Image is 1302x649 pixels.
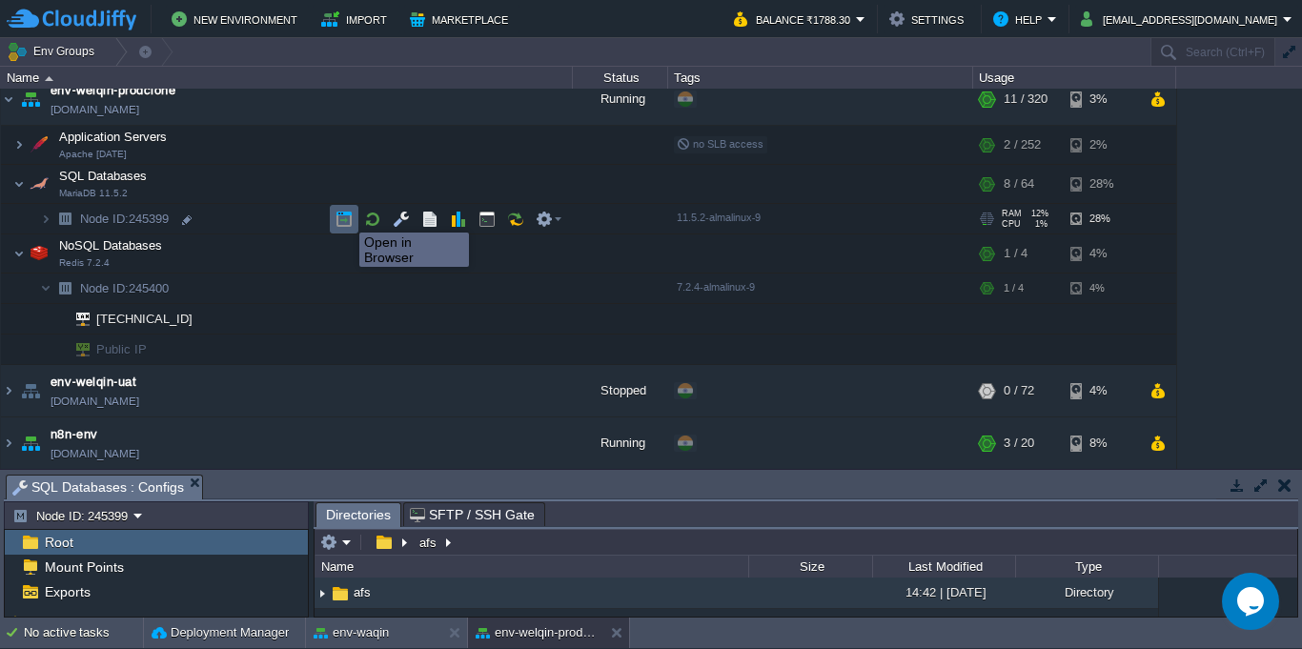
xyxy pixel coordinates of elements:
[59,189,128,200] span: MariaDB 11.5.2
[351,584,374,600] a: afs
[94,313,195,327] a: [TECHNICAL_ID]
[78,281,172,297] span: 245400
[13,235,25,274] img: AMDAwAAAACH5BAEAAAAALAAAAAABAAEAAAICRAEAOw==
[417,534,441,551] button: afs
[1070,166,1132,204] div: 28%
[573,74,668,126] div: Running
[1002,220,1021,230] span: CPU
[13,127,25,165] img: AMDAwAAAACH5BAEAAAAALAAAAAABAAEAAAICRAEAOw==
[26,166,52,204] img: AMDAwAAAACH5BAEAAAAALAAAAAABAAEAAAICRAEAOw==
[1015,578,1158,607] div: Directory
[1070,235,1132,274] div: 4%
[51,205,78,234] img: AMDAwAAAACH5BAEAAAAALAAAAAABAAEAAAICRAEAOw==
[51,374,136,393] a: env-welqin-uat
[1028,220,1048,230] span: 1%
[974,67,1175,89] div: Usage
[1029,210,1048,219] span: 12%
[326,503,391,527] span: Directories
[17,418,44,470] img: AMDAwAAAACH5BAEAAAAALAAAAAABAAEAAAICRAEAOw==
[26,235,52,274] img: AMDAwAAAACH5BAEAAAAALAAAAAABAAEAAAICRAEAOw==
[25,615,88,632] span: Favorites
[152,623,289,642] button: Deployment Manager
[51,393,139,412] a: [DOMAIN_NAME]
[669,67,972,89] div: Tags
[13,166,25,204] img: AMDAwAAAACH5BAEAAAAALAAAAAABAAEAAAICRAEAOw==
[364,234,464,265] div: Open in Browser
[1,366,16,417] img: AMDAwAAAACH5BAEAAAAALAAAAAABAAEAAAICRAEAOw==
[874,556,1015,578] div: Last Modified
[17,366,44,417] img: AMDAwAAAACH5BAEAAAAALAAAAAABAAEAAAICRAEAOw==
[573,366,668,417] div: Stopped
[321,8,393,30] button: Import
[24,618,143,648] div: No active tasks
[80,282,129,296] span: Node ID:
[573,418,668,470] div: Running
[78,212,172,228] a: Node ID:245399
[315,610,330,639] img: AMDAwAAAACH5BAEAAAAALAAAAAABAAEAAAICRAEAOw==
[330,583,351,604] img: AMDAwAAAACH5BAEAAAAALAAAAAABAAEAAAICRAEAOw==
[314,623,389,642] button: env-waqin
[1070,127,1132,165] div: 2%
[872,578,1015,607] div: 14:42 | [DATE]
[750,556,872,578] div: Size
[51,445,139,464] a: [DOMAIN_NAME]
[45,76,53,81] img: AMDAwAAAACH5BAEAAAAALAAAAAABAAEAAAICRAEAOw==
[51,305,63,335] img: AMDAwAAAACH5BAEAAAAALAAAAAABAAEAAAICRAEAOw==
[41,534,76,551] a: Root
[1004,127,1041,165] div: 2 / 252
[59,258,110,270] span: Redis 7.2.4
[94,335,150,365] span: Public IP
[410,8,514,30] button: Marketplace
[41,583,93,600] a: Exports
[2,67,572,89] div: Name
[63,305,90,335] img: AMDAwAAAACH5BAEAAAAALAAAAAABAAEAAAICRAEAOw==
[51,335,63,365] img: AMDAwAAAACH5BAEAAAAALAAAAAABAAEAAAICRAEAOw==
[1,74,16,126] img: AMDAwAAAACH5BAEAAAAALAAAAAABAAEAAAICRAEAOw==
[41,558,127,576] a: Mount Points
[94,343,150,357] a: Public IP
[315,529,1297,556] input: Click to enter the path
[40,274,51,304] img: AMDAwAAAACH5BAEAAAAALAAAAAABAAEAAAICRAEAOw==
[1004,166,1034,204] div: 8 / 64
[59,150,127,161] span: Apache [DATE]
[1004,366,1034,417] div: 0 / 72
[993,8,1048,30] button: Help
[677,139,763,151] span: no SLB access
[1070,74,1132,126] div: 3%
[17,74,44,126] img: AMDAwAAAACH5BAEAAAAALAAAAAABAAEAAAICRAEAOw==
[410,503,535,526] span: SFTP / SSH Gate
[57,238,165,254] span: NoSQL Databases
[330,615,351,636] img: AMDAwAAAACH5BAEAAAAALAAAAAABAAEAAAICRAEAOw==
[1004,235,1027,274] div: 1 / 4
[80,213,129,227] span: Node ID:
[57,239,165,254] a: NoSQL DatabasesRedis 7.2.4
[63,335,90,365] img: AMDAwAAAACH5BAEAAAAALAAAAAABAAEAAAICRAEAOw==
[94,305,195,335] span: [TECHNICAL_ID]
[78,212,172,228] span: 245399
[1004,274,1024,304] div: 1 / 4
[1222,573,1283,630] iframe: chat widget
[57,130,170,146] span: Application Servers
[51,82,175,101] span: env-welqin-prodclone
[57,131,170,145] a: Application ServersApache [DATE]
[78,281,172,297] a: Node ID:245400
[51,426,98,445] a: n8n-env
[677,213,761,224] span: 11.5.2-almalinux-9
[1070,274,1132,304] div: 4%
[1004,74,1048,126] div: 11 / 320
[574,67,667,89] div: Status
[51,101,139,120] a: [DOMAIN_NAME]
[1070,205,1132,234] div: 28%
[25,616,88,631] a: Favorites
[351,616,373,632] a: bin
[315,578,330,608] img: AMDAwAAAACH5BAEAAAAALAAAAAABAAEAAAICRAEAOw==
[57,170,150,184] a: SQL DatabasesMariaDB 11.5.2
[1081,8,1283,30] button: [EMAIL_ADDRESS][DOMAIN_NAME]
[1017,556,1158,578] div: Type
[12,507,133,524] button: Node ID: 245399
